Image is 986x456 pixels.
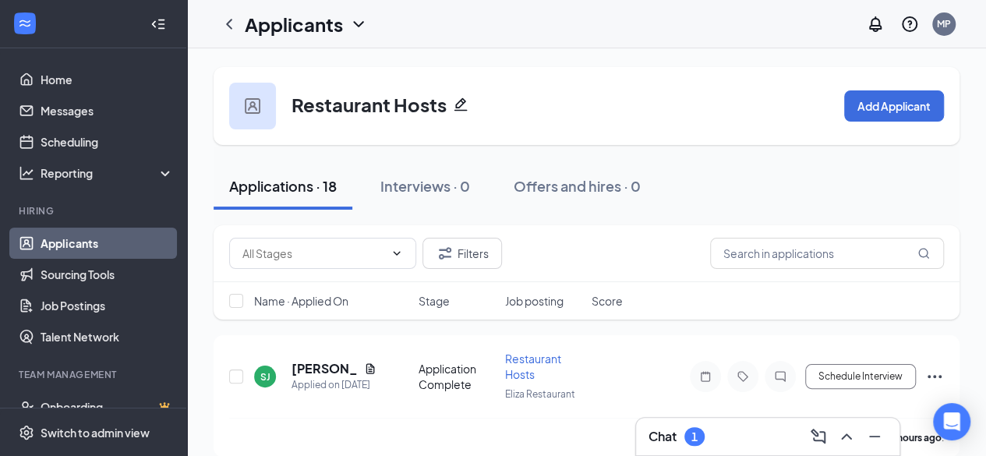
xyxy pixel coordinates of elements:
[419,361,496,392] div: Application Complete
[862,424,887,449] button: Minimize
[436,244,454,263] svg: Filter
[837,427,856,446] svg: ChevronUp
[648,428,677,445] h3: Chat
[19,368,171,381] div: Team Management
[41,126,174,157] a: Scheduling
[260,370,270,384] div: SJ
[733,370,752,383] svg: Tag
[19,425,34,440] svg: Settings
[41,259,174,290] a: Sourcing Tools
[19,204,171,217] div: Hiring
[937,17,951,30] div: MP
[917,247,930,260] svg: MagnifyingGlass
[933,403,970,440] div: Open Intercom Messenger
[419,293,450,309] span: Stage
[41,165,175,181] div: Reporting
[453,97,468,112] svg: Pencil
[364,362,376,375] svg: Document
[514,176,641,196] div: Offers and hires · 0
[245,11,343,37] h1: Applicants
[422,238,502,269] button: Filter Filters
[41,321,174,352] a: Talent Network
[292,377,376,393] div: Applied on [DATE]
[17,16,33,31] svg: WorkstreamLogo
[292,360,358,377] h5: [PERSON_NAME]
[41,95,174,126] a: Messages
[220,15,239,34] svg: ChevronLeft
[885,432,942,444] b: 20 hours ago
[19,165,34,181] svg: Analysis
[866,15,885,34] svg: Notifications
[41,228,174,259] a: Applicants
[691,430,698,444] div: 1
[710,238,944,269] input: Search in applications
[292,91,447,118] h3: Restaurant Hosts
[254,293,348,309] span: Name · Applied On
[505,388,575,400] span: Eliza Restaurant
[41,64,174,95] a: Home
[925,367,944,386] svg: Ellipses
[809,427,828,446] svg: ComposeMessage
[150,16,166,32] svg: Collapse
[41,425,150,440] div: Switch to admin view
[229,176,337,196] div: Applications · 18
[245,98,260,114] img: user icon
[380,176,470,196] div: Interviews · 0
[505,352,561,381] span: Restaurant Hosts
[41,391,174,422] a: OnboardingCrown
[805,364,916,389] button: Schedule Interview
[900,15,919,34] svg: QuestionInfo
[834,424,859,449] button: ChevronUp
[771,370,790,383] svg: ChatInactive
[806,424,831,449] button: ComposeMessage
[592,293,623,309] span: Score
[391,247,403,260] svg: ChevronDown
[349,15,368,34] svg: ChevronDown
[844,90,944,122] button: Add Applicant
[41,290,174,321] a: Job Postings
[865,427,884,446] svg: Minimize
[242,245,384,262] input: All Stages
[696,370,715,383] svg: Note
[505,293,564,309] span: Job posting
